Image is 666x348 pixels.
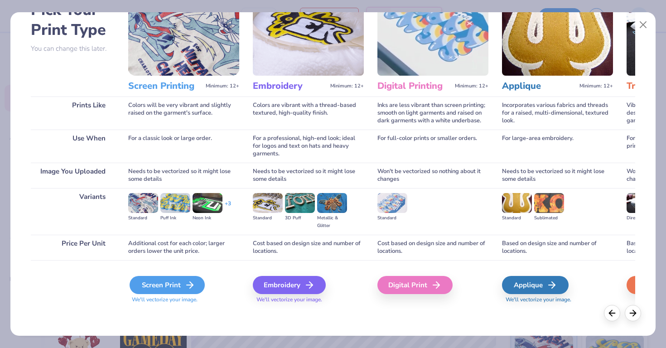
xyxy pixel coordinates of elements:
[377,193,407,213] img: Standard
[128,214,158,222] div: Standard
[193,214,222,222] div: Neon Ink
[160,193,190,213] img: Puff Ink
[31,45,115,53] p: You can change this later.
[579,83,613,89] span: Minimum: 12+
[502,163,613,188] div: Needs to be vectorized so it might lose some details
[128,97,239,130] div: Colors will be very vibrant and slightly raised on the garment's surface.
[31,130,115,163] div: Use When
[128,193,158,213] img: Standard
[502,276,569,294] div: Applique
[253,163,364,188] div: Needs to be vectorized so it might lose some details
[206,83,239,89] span: Minimum: 12+
[285,193,315,213] img: 3D Puff
[31,188,115,235] div: Variants
[31,97,115,130] div: Prints Like
[31,235,115,260] div: Price Per Unit
[502,130,613,163] div: For large-area embroidery.
[502,235,613,260] div: Based on design size and number of locations.
[31,163,115,188] div: Image You Uploaded
[635,16,652,34] button: Close
[253,97,364,130] div: Colors are vibrant with a thread-based textured, high-quality finish.
[330,83,364,89] span: Minimum: 12+
[534,214,564,222] div: Sublimated
[377,130,488,163] div: For full-color prints or smaller orders.
[377,163,488,188] div: Won't be vectorized so nothing about it changes
[377,276,453,294] div: Digital Print
[317,214,347,230] div: Metallic & Glitter
[253,235,364,260] div: Cost based on design size and number of locations.
[253,214,283,222] div: Standard
[502,80,576,92] h3: Applique
[128,130,239,163] div: For a classic look or large order.
[627,193,656,213] img: Direct-to-film
[253,193,283,213] img: Standard
[160,214,190,222] div: Puff Ink
[502,97,613,130] div: Incorporates various fabrics and threads for a raised, multi-dimensional, textured look.
[502,296,613,304] span: We'll vectorize your image.
[455,83,488,89] span: Minimum: 12+
[377,235,488,260] div: Cost based on design size and number of locations.
[130,276,205,294] div: Screen Print
[377,97,488,130] div: Inks are less vibrant than screen printing; smooth on light garments and raised on dark garments ...
[253,296,364,304] span: We'll vectorize your image.
[285,214,315,222] div: 3D Puff
[377,80,451,92] h3: Digital Printing
[377,214,407,222] div: Standard
[128,296,239,304] span: We'll vectorize your image.
[502,214,532,222] div: Standard
[225,200,231,215] div: + 3
[317,193,347,213] img: Metallic & Glitter
[627,214,656,222] div: Direct-to-film
[128,235,239,260] div: Additional cost for each color; larger orders lower the unit price.
[534,193,564,213] img: Sublimated
[193,193,222,213] img: Neon Ink
[253,276,326,294] div: Embroidery
[253,130,364,163] div: For a professional, high-end look; ideal for logos and text on hats and heavy garments.
[502,193,532,213] img: Standard
[128,80,202,92] h3: Screen Printing
[253,80,327,92] h3: Embroidery
[128,163,239,188] div: Needs to be vectorized so it might lose some details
